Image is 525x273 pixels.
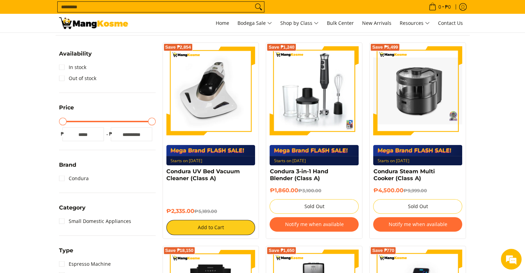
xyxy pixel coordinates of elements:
button: Sold Out [270,199,359,214]
img: Condura Steam Multi Cooker (Class A) - 0 [373,58,462,124]
a: Condura 3-in-1 Hand Blender (Class A) [270,168,328,182]
textarea: Type your message and hit 'Enter' [3,188,132,213]
span: Save ₱5,499 [372,45,398,49]
a: Small Domestic Appliances [59,216,131,227]
a: Condura UV Bed Vacuum Cleaner (Class A) [166,168,240,182]
img: MANG KOSME MEGA BRAND FLASH SALE: September 12-15, 2025 l Mang Kosme [59,17,128,29]
summary: Open [59,105,74,116]
span: Contact Us [438,20,463,26]
nav: Main Menu [135,14,466,32]
span: ₱ [59,130,66,137]
del: ₱5,189.00 [194,208,217,214]
a: Shop by Class [277,14,322,32]
span: ₱ [107,130,114,137]
span: Save ₱1,240 [269,45,294,49]
h6: ₱1,860.00 [270,187,359,194]
span: Bulk Center [327,20,354,26]
a: Out of stock [59,73,96,84]
summary: Open [59,51,92,62]
button: Notify me when available [270,217,359,232]
span: Save ₱2,854 [165,45,191,49]
span: Brand [59,162,76,168]
h6: ₱4,500.00 [373,187,462,194]
a: Home [212,14,233,32]
button: Sold Out [373,199,462,214]
span: 0 [437,4,442,9]
a: Condura Steam Multi Cooker (Class A) [373,168,435,182]
summary: Open [59,162,76,173]
a: Resources [396,14,433,32]
a: New Arrivals [359,14,395,32]
summary: Open [59,205,86,216]
summary: Open [59,248,73,259]
span: New Arrivals [362,20,391,26]
a: Bulk Center [323,14,357,32]
a: In stock [59,62,86,73]
div: Chat with us now [36,39,116,48]
span: Save ₱18,150 [165,248,194,253]
span: Price [59,105,74,110]
span: Bodega Sale [237,19,272,28]
del: ₱3,100.00 [298,188,321,193]
h6: ₱2,335.00 [166,208,255,215]
div: Minimize live chat window [113,3,130,20]
span: • [427,3,453,11]
span: Availability [59,51,92,57]
span: Type [59,248,73,253]
span: Resources [400,19,430,28]
button: Notify me when available [373,217,462,232]
span: Category [59,205,86,211]
img: Condura UV Bed Vacuum Cleaner (Class A) [166,46,255,135]
img: condura-hand-blender-front-full-what's-in-the-box-view-mang-kosme [270,46,359,135]
a: Bodega Sale [234,14,275,32]
a: Contact Us [435,14,466,32]
span: Home [216,20,229,26]
button: Search [253,2,264,12]
span: Save ₱770 [372,248,394,253]
span: We're online! [40,87,95,157]
del: ₱9,999.00 [403,188,427,193]
button: Add to Cart [166,220,255,235]
span: Shop by Class [280,19,319,28]
a: Espresso Machine [59,259,111,270]
span: Save ₱1,650 [269,248,294,253]
a: Condura [59,173,89,184]
span: ₱0 [444,4,452,9]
